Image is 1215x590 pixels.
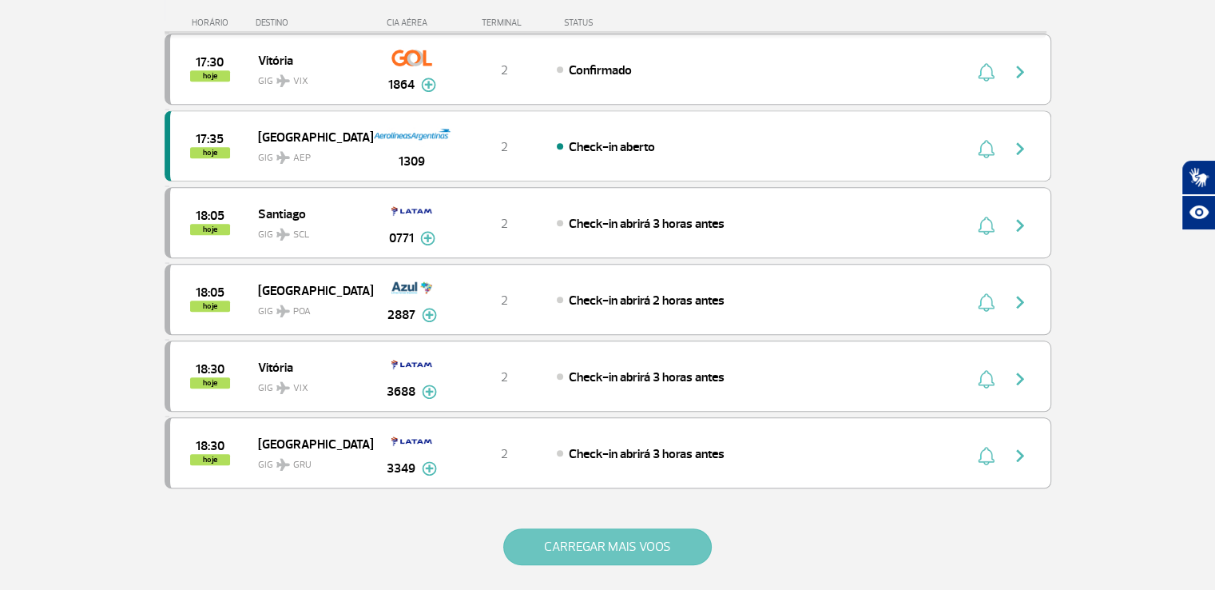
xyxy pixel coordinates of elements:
[372,18,452,28] div: CIA AÉREA
[420,231,435,245] img: mais-info-painel-voo.svg
[276,228,290,241] img: destiny_airplane.svg
[422,385,437,399] img: mais-info-painel-voo.svg
[190,224,230,235] span: hoje
[978,62,995,82] img: sino-painel-voo.svg
[258,357,360,377] span: Vitória
[452,18,556,28] div: TERMINAL
[569,293,725,309] span: Check-in abrirá 2 horas antes
[293,458,312,472] span: GRU
[1011,369,1030,389] img: seta-direita-painel-voo.svg
[569,369,725,385] span: Check-in abrirá 3 horas antes
[501,216,508,232] span: 2
[421,78,436,92] img: mais-info-painel-voo.svg
[399,152,425,171] span: 1309
[569,216,725,232] span: Check-in abrirá 3 horas antes
[293,381,308,396] span: VIX
[501,62,508,78] span: 2
[196,210,224,221] span: 2025-08-24 18:05:00
[293,151,311,165] span: AEP
[1011,293,1030,312] img: seta-direita-painel-voo.svg
[387,382,415,401] span: 3688
[293,305,311,319] span: POA
[258,449,360,472] span: GIG
[978,446,995,465] img: sino-painel-voo.svg
[258,203,360,224] span: Santiago
[501,293,508,309] span: 2
[256,18,372,28] div: DESTINO
[1011,62,1030,82] img: seta-direita-painel-voo.svg
[276,458,290,471] img: destiny_airplane.svg
[569,446,725,462] span: Check-in abrirá 3 horas antes
[258,126,360,147] span: [GEOGRAPHIC_DATA]
[501,446,508,462] span: 2
[190,70,230,82] span: hoje
[422,461,437,476] img: mais-info-painel-voo.svg
[1181,195,1215,230] button: Abrir recursos assistivos.
[258,219,360,242] span: GIG
[196,57,224,68] span: 2025-08-24 17:30:00
[196,364,224,375] span: 2025-08-24 18:30:00
[293,228,309,242] span: SCL
[258,66,360,89] span: GIG
[190,147,230,158] span: hoje
[196,287,224,298] span: 2025-08-24 18:05:00
[978,139,995,158] img: sino-painel-voo.svg
[569,139,655,155] span: Check-in aberto
[258,280,360,301] span: [GEOGRAPHIC_DATA]
[1011,216,1030,235] img: seta-direita-painel-voo.svg
[258,373,360,396] span: GIG
[258,142,360,165] span: GIG
[387,459,415,478] span: 3349
[503,528,712,565] button: CARREGAR MAIS VOOS
[190,301,230,312] span: hoje
[293,74,308,89] span: VIX
[422,308,437,322] img: mais-info-painel-voo.svg
[1011,446,1030,465] img: seta-direita-painel-voo.svg
[276,151,290,164] img: destiny_airplane.svg
[387,305,415,325] span: 2887
[276,381,290,394] img: destiny_airplane.svg
[276,305,290,317] img: destiny_airplane.svg
[1011,139,1030,158] img: seta-direita-painel-voo.svg
[196,134,224,145] span: 2025-08-24 17:35:00
[388,75,415,94] span: 1864
[1181,160,1215,230] div: Plugin de acessibilidade da Hand Talk.
[978,293,995,312] img: sino-painel-voo.svg
[258,433,360,454] span: [GEOGRAPHIC_DATA]
[569,62,632,78] span: Confirmado
[978,369,995,389] img: sino-painel-voo.svg
[276,74,290,87] img: destiny_airplane.svg
[1181,160,1215,195] button: Abrir tradutor de língua de sinais.
[501,369,508,385] span: 2
[190,377,230,389] span: hoje
[389,229,414,248] span: 0771
[196,441,224,452] span: 2025-08-24 18:30:00
[501,139,508,155] span: 2
[258,296,360,319] span: GIG
[169,18,256,28] div: HORÁRIO
[258,50,360,70] span: Vitória
[978,216,995,235] img: sino-painel-voo.svg
[556,18,686,28] div: STATUS
[190,454,230,465] span: hoje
